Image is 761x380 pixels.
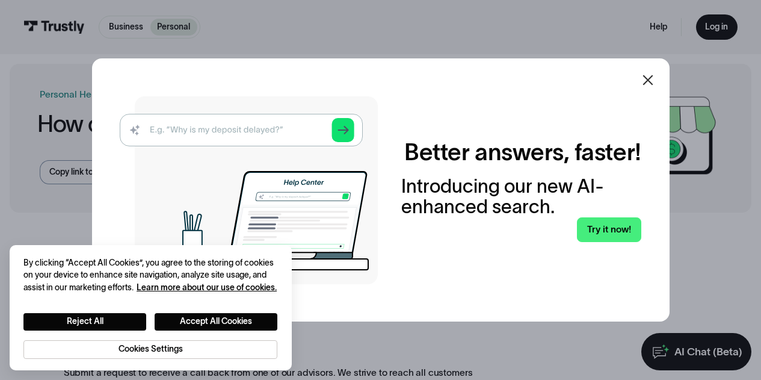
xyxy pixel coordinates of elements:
button: Reject All [23,313,146,331]
div: Cookie banner [10,245,292,370]
button: Cookies Settings [23,340,277,359]
h2: Better answers, faster! [404,138,641,166]
a: Try it now! [577,217,641,242]
div: Privacy [23,257,277,359]
button: Accept All Cookies [155,313,277,331]
a: More information about your privacy, opens in a new tab [137,283,277,292]
div: Introducing our new AI-enhanced search. [401,176,641,217]
div: By clicking “Accept All Cookies”, you agree to the storing of cookies on your device to enhance s... [23,257,277,294]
